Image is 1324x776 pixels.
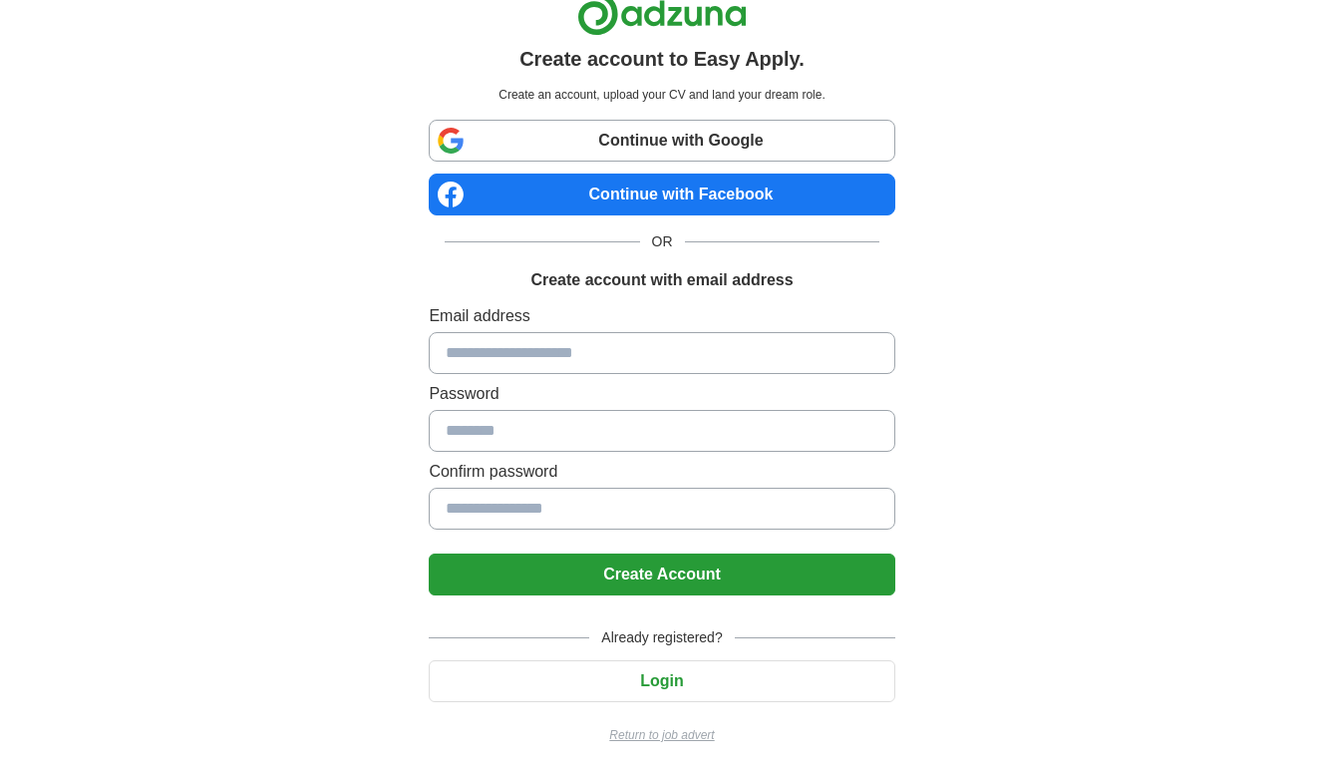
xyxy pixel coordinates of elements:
[519,44,805,74] h1: Create account to Easy Apply.
[429,726,894,744] a: Return to job advert
[429,304,894,328] label: Email address
[530,268,793,292] h1: Create account with email address
[429,174,894,215] a: Continue with Facebook
[589,627,734,648] span: Already registered?
[429,554,894,595] button: Create Account
[433,86,890,104] p: Create an account, upload your CV and land your dream role.
[640,231,685,252] span: OR
[429,382,894,406] label: Password
[429,460,894,484] label: Confirm password
[429,672,894,689] a: Login
[429,660,894,702] button: Login
[429,120,894,162] a: Continue with Google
